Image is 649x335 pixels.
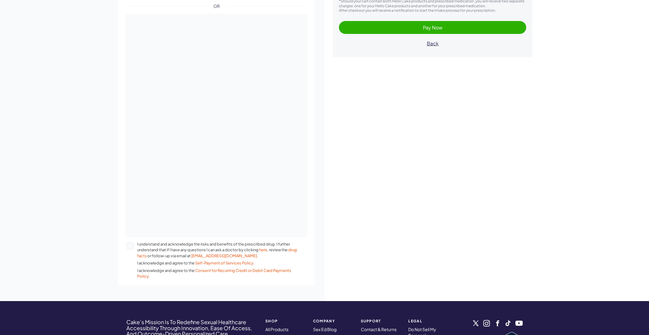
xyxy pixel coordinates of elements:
[137,260,298,266] span: I acknowledge and agree to the .
[209,3,225,9] span: OR
[265,327,288,332] a: All Products
[195,261,253,265] a: Self-Payment of Services Policy
[339,8,496,13] span: After checkout you will receive a notification to start the intake process for your prescription.
[130,20,303,234] iframe: Secure payment input frame
[427,40,439,47] span: Back
[408,319,449,323] strong: Legal
[126,242,134,249] button: I understand and acknowledge the risks and benefits of the prescribed drug. I further understand ...
[137,247,297,258] a: drug facts
[361,327,397,332] a: Contact & Returns
[191,253,257,258] a: [EMAIL_ADDRESS][DOMAIN_NAME]
[313,319,354,323] strong: COMPANY
[137,241,298,259] span: I understand and acknowledge the risks and benefits of the prescribed drug. I further understand ...
[423,24,442,31] span: Pay Now
[313,327,337,332] a: Sex Ed Blog
[339,21,526,34] button: Pay Now
[265,319,306,323] strong: SHOP
[259,247,267,252] a: here
[137,268,298,279] span: I acknowledge and agree to the .
[339,37,526,50] button: Back
[137,268,291,279] a: Consent for Recurring Credit or Debit Card Payments Policy
[361,319,401,323] strong: Support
